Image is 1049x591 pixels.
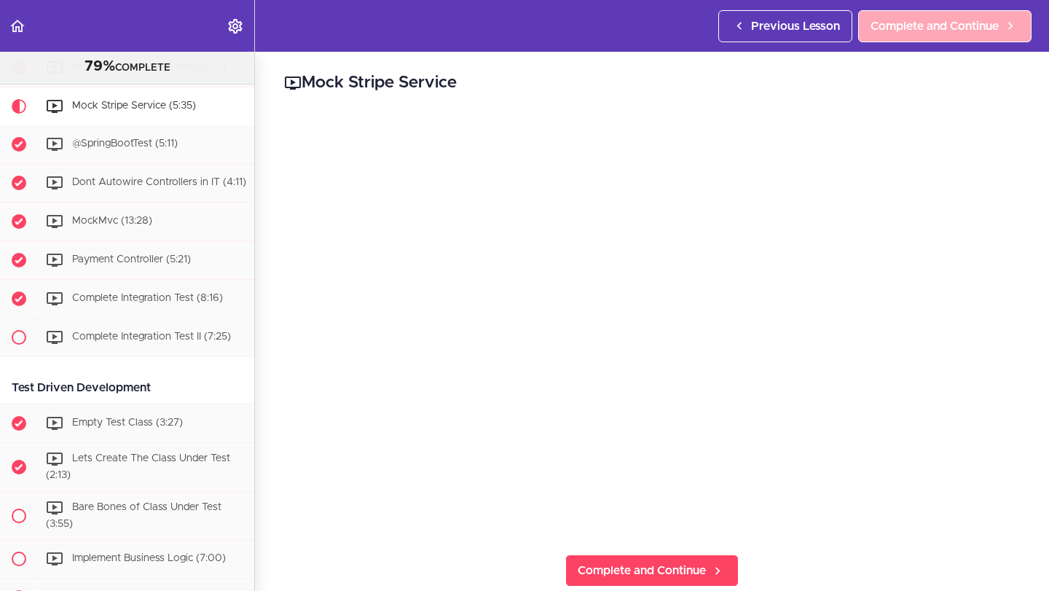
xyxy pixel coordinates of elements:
[72,332,231,342] span: Complete Integration Test II (7:25)
[72,293,223,303] span: Complete Integration Test (8:16)
[858,10,1032,42] a: Complete and Continue
[72,138,178,149] span: @SpringBootTest (5:11)
[72,418,183,428] span: Empty Test Class (3:27)
[284,71,1020,95] h2: Mock Stripe Service
[72,554,226,564] span: Implement Business Logic (7:00)
[751,17,840,35] span: Previous Lesson
[72,101,196,111] span: Mock Stripe Service (5:35)
[871,17,999,35] span: Complete and Continue
[72,254,191,265] span: Payment Controller (5:21)
[46,453,230,480] span: Lets Create The Class Under Test (2:13)
[9,17,26,35] svg: Back to course curriculum
[72,177,246,187] span: Dont Autowire Controllers in IT (4:11)
[578,562,706,579] span: Complete and Continue
[284,117,1020,531] iframe: Video Player
[227,17,244,35] svg: Settings Menu
[85,59,115,74] span: 79%
[718,10,852,42] a: Previous Lesson
[46,502,221,529] span: Bare Bones of Class Under Test (3:55)
[565,555,739,587] a: Complete and Continue
[72,216,152,226] span: MockMvc (13:28)
[18,58,236,77] div: COMPLETE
